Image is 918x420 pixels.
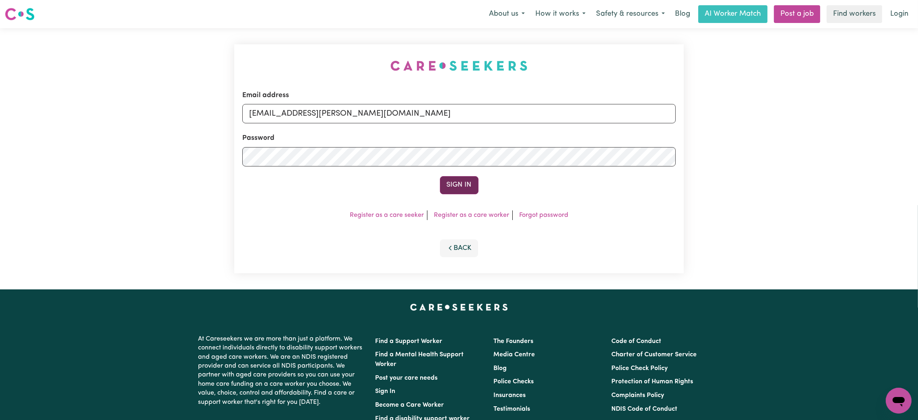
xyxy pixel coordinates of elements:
[493,351,535,358] a: Media Centre
[5,7,35,21] img: Careseekers logo
[530,6,591,23] button: How it works
[886,388,912,414] iframe: Button to launch messaging window, conversation in progress
[519,212,568,218] a: Forgot password
[493,365,507,372] a: Blog
[493,378,534,385] a: Police Checks
[375,338,443,345] a: Find a Support Worker
[493,392,526,399] a: Insurances
[670,5,695,23] a: Blog
[611,392,664,399] a: Complaints Policy
[885,5,913,23] a: Login
[242,90,289,101] label: Email address
[611,338,661,345] a: Code of Conduct
[434,212,509,218] a: Register as a care worker
[440,176,479,194] button: Sign In
[440,239,479,257] button: Back
[410,304,508,310] a: Careseekers home page
[827,5,882,23] a: Find workers
[484,6,530,23] button: About us
[493,406,530,412] a: Testimonials
[698,5,767,23] a: AI Worker Match
[198,331,366,410] p: At Careseekers we are more than just a platform. We connect individuals directly to disability su...
[5,5,35,23] a: Careseekers logo
[611,351,697,358] a: Charter of Customer Service
[611,378,693,385] a: Protection of Human Rights
[611,406,677,412] a: NDIS Code of Conduct
[375,375,438,381] a: Post your care needs
[350,212,424,218] a: Register as a care seeker
[375,402,444,408] a: Become a Care Worker
[611,365,668,372] a: Police Check Policy
[375,351,464,368] a: Find a Mental Health Support Worker
[242,133,274,143] label: Password
[493,338,533,345] a: The Founders
[774,5,820,23] a: Post a job
[375,388,396,395] a: Sign In
[242,104,676,123] input: Email address
[591,6,670,23] button: Safety & resources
